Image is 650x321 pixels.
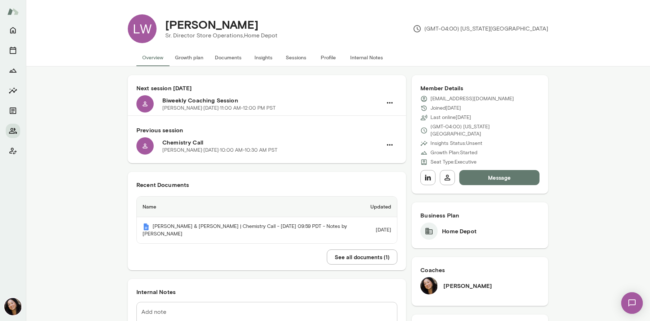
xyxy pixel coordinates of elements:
button: Home [6,23,20,37]
td: [DATE] [365,217,397,243]
button: Overview [136,49,169,66]
button: Sessions [280,49,312,66]
img: Ming Chen [4,298,22,315]
h6: Internal Notes [136,288,397,296]
h6: Business Plan [420,211,540,220]
p: Insights Status: Unsent [430,140,482,147]
h6: Next session [DATE] [136,84,397,92]
th: [PERSON_NAME] & [PERSON_NAME] | Chemistry Call - [DATE] 09:59 PDT - Notes by [PERSON_NAME] [137,217,365,243]
img: Ming Chen [420,277,438,294]
h6: Previous session [136,126,397,134]
th: Name [137,197,365,217]
img: Mento [143,223,150,230]
button: Sessions [6,43,20,58]
button: Members [6,124,20,138]
h6: [PERSON_NAME] [443,281,492,290]
p: (GMT-04:00) [US_STATE][GEOGRAPHIC_DATA] [413,24,548,33]
p: Growth Plan: Started [430,149,477,156]
p: Joined [DATE] [430,105,461,112]
button: See all documents (1) [327,249,397,265]
button: Message [459,170,540,185]
p: [PERSON_NAME] · [DATE] · 11:00 AM-12:00 PM PST [162,105,276,112]
button: Insights [6,83,20,98]
button: Profile [312,49,344,66]
button: Internal Notes [344,49,389,66]
p: (GMT-04:00) [US_STATE][GEOGRAPHIC_DATA] [430,123,540,138]
button: Documents [6,104,20,118]
div: LW [128,14,157,43]
th: Updated [365,197,397,217]
button: Insights [247,49,280,66]
h4: [PERSON_NAME] [165,18,258,31]
p: [EMAIL_ADDRESS][DOMAIN_NAME] [430,95,514,102]
h6: Recent Documents [136,180,397,189]
h6: Chemistry Call [162,138,382,147]
button: Growth Plan [6,63,20,78]
h6: Member Details [420,84,540,92]
p: Sr. Director Store Operations, Home Depot [165,31,277,40]
p: [PERSON_NAME] · [DATE] · 10:00 AM-10:30 AM PST [162,147,277,154]
img: Mento [7,5,19,18]
button: Documents [209,49,247,66]
h6: Biweekly Coaching Session [162,96,382,105]
button: Client app [6,144,20,158]
h6: Home Depot [442,227,477,235]
h6: Coaches [420,266,540,274]
p: Last online [DATE] [430,114,471,121]
button: Growth plan [169,49,209,66]
p: Seat Type: Executive [430,159,477,166]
